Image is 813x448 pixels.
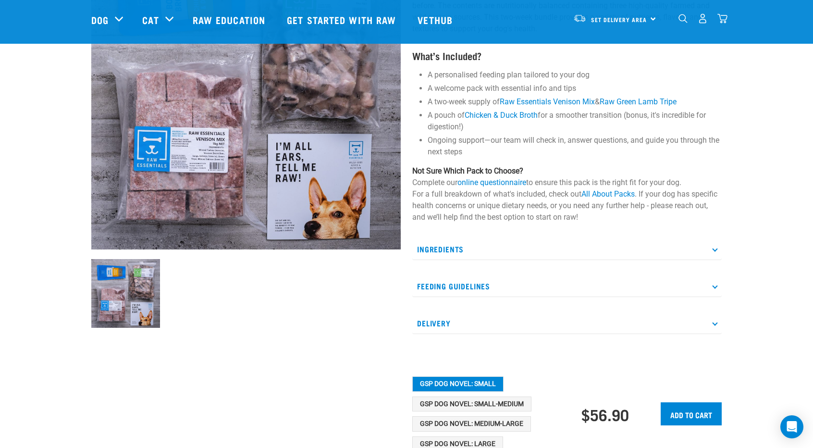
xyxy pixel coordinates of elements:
strong: What’s Included? [412,53,481,58]
img: van-moving.png [573,14,586,23]
button: GSP Dog Novel: Small-Medium [412,397,531,412]
img: home-icon@2x.png [717,13,727,24]
div: Open Intercom Messenger [780,415,803,438]
a: Chicken & Duck Broth [465,111,538,120]
p: Complete our to ensure this pack is the right fit for your dog. For a full breakdown of what's in... [412,165,722,223]
img: user.png [698,13,708,24]
a: Raw Education [183,0,277,39]
button: GSP Dog Novel: Small [412,376,504,392]
a: Vethub [408,0,465,39]
li: A pouch of for a smoother transition (bonus, it's incredible for digestion!) [428,110,722,133]
strong: Not Sure Which Pack to Choose? [412,166,523,175]
p: Ingredients [412,238,722,260]
a: Cat [142,12,159,27]
p: Feeding Guidelines [412,275,722,297]
a: Get started with Raw [277,0,408,39]
a: Raw Green Lamb Tripe [600,97,677,106]
div: $56.90 [581,406,629,423]
button: GSP Dog Novel: Medium-Large [412,416,531,432]
a: online questionnaire [457,178,526,187]
span: Set Delivery Area [591,18,647,21]
img: NSP Dog Novel Update [91,259,160,328]
a: Raw Essentials Venison Mix [500,97,595,106]
input: Add to cart [661,402,722,425]
li: Ongoing support—our team will check in, answer questions, and guide you through the next steps [428,135,722,158]
li: A welcome pack with essential info and tips [428,83,722,94]
img: home-icon-1@2x.png [678,14,688,23]
a: All About Packs [581,189,635,199]
a: Dog [91,12,109,27]
li: A personalised feeding plan tailored to your dog [428,69,722,81]
li: A two-week supply of & [428,96,722,108]
p: Delivery [412,312,722,334]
